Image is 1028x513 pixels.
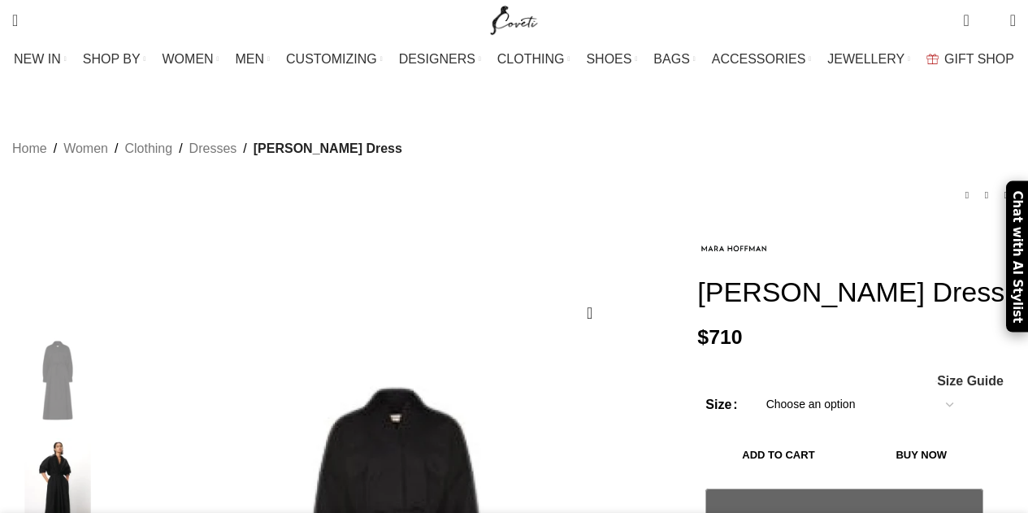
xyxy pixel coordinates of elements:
[83,43,146,76] a: SHOP BY
[399,51,475,67] span: DESIGNERS
[497,43,570,76] a: CLOTHING
[236,43,270,76] a: MEN
[697,326,709,348] span: $
[985,16,997,28] span: 0
[4,4,26,37] a: Search
[697,229,770,267] img: Mara Hoffman
[957,185,977,205] a: Previous product
[697,326,742,348] bdi: 710
[653,43,695,76] a: BAGS
[4,43,1024,76] div: Main navigation
[14,43,67,76] a: NEW IN
[860,438,983,472] button: Buy now
[286,43,383,76] a: CUSTOMIZING
[63,138,108,159] a: Women
[697,276,1016,309] h1: [PERSON_NAME] Dress
[12,138,402,159] nav: Breadcrumb
[965,8,977,20] span: 0
[254,138,402,159] span: [PERSON_NAME] Dress
[982,4,998,37] div: My Wishlist
[189,138,237,159] a: Dresses
[236,51,265,67] span: MEN
[926,43,1014,76] a: GIFT SHOP
[936,375,1004,388] a: Size Guide
[586,43,637,76] a: SHOES
[712,51,806,67] span: ACCESSORIES
[124,138,172,159] a: Clothing
[827,43,910,76] a: JEWELLERY
[14,51,61,67] span: NEW IN
[712,43,812,76] a: ACCESSORIES
[163,43,219,76] a: WOMEN
[497,51,565,67] span: CLOTHING
[926,54,939,64] img: GiftBag
[955,4,977,37] a: 0
[163,51,214,67] span: WOMEN
[827,51,904,67] span: JEWELLERY
[8,331,107,430] img: Colleen Dress
[286,51,377,67] span: CUSTOMIZING
[83,51,141,67] span: SHOP BY
[653,51,689,67] span: BAGS
[996,185,1016,205] a: Next product
[12,138,47,159] a: Home
[705,394,737,415] label: Size
[705,438,851,472] button: Add to cart
[399,43,481,76] a: DESIGNERS
[944,51,1014,67] span: GIFT SHOP
[487,12,541,26] a: Site logo
[586,51,631,67] span: SHOES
